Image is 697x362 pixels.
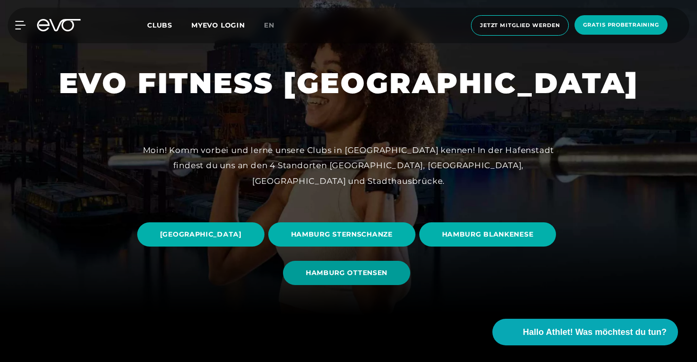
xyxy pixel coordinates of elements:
a: HAMBURG STERNSCHANZE [268,215,419,254]
a: Jetzt Mitglied werden [468,15,572,36]
div: Moin! Komm vorbei und lerne unsere Clubs in [GEOGRAPHIC_DATA] kennen! In der Hafenstadt findest d... [135,143,562,189]
span: HAMBURG STERNSCHANZE [291,229,393,239]
span: HAMBURG BLANKENESE [442,229,534,239]
a: HAMBURG OTTENSEN [283,254,414,292]
a: HAMBURG BLANKENESE [419,215,560,254]
a: en [264,20,286,31]
button: Hallo Athlet! Was möchtest du tun? [492,319,678,345]
h1: EVO FITNESS [GEOGRAPHIC_DATA] [59,65,639,102]
a: MYEVO LOGIN [191,21,245,29]
a: Gratis Probetraining [572,15,670,36]
span: Hallo Athlet! Was möchtest du tun? [523,326,667,339]
span: HAMBURG OTTENSEN [306,268,387,278]
a: Clubs [147,20,191,29]
span: Gratis Probetraining [583,21,659,29]
span: [GEOGRAPHIC_DATA] [160,229,242,239]
span: Jetzt Mitglied werden [480,21,560,29]
a: [GEOGRAPHIC_DATA] [137,215,268,254]
span: Clubs [147,21,172,29]
span: en [264,21,274,29]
